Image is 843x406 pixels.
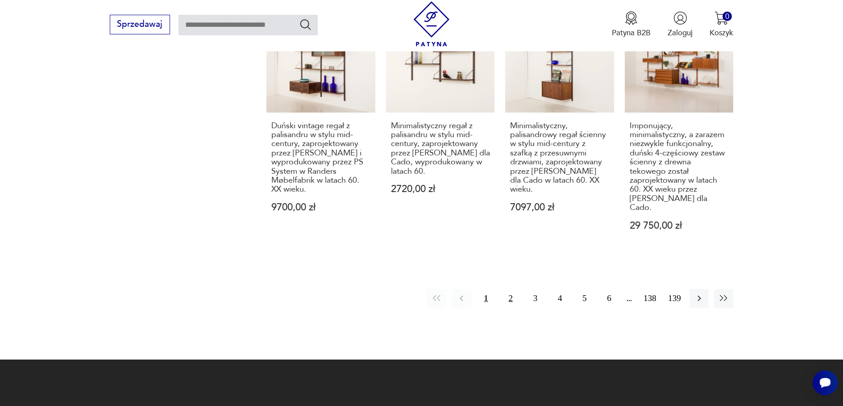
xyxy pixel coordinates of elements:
[477,289,496,308] button: 1
[710,28,733,38] p: Koszyk
[510,121,609,194] h3: Minimalistyczny, palisandrowy regał ścienny w stylu mid-century z szafką z przesuwnymi drzwiami, ...
[299,18,312,31] button: Szukaj
[630,221,729,230] p: 29 750,00 zł
[665,289,684,308] button: 139
[624,11,638,25] img: Ikona medalu
[526,289,545,308] button: 3
[813,370,838,395] iframe: Smartsupp widget button
[409,1,454,46] img: Patyna - sklep z meblami i dekoracjami vintage
[386,4,495,251] a: KlasykMinimalistyczny regał z palisandru w stylu mid-century, zaprojektowany przez Poula Cadovius...
[391,184,490,194] p: 2720,00 zł
[625,4,734,251] a: KlasykImponujący, minimalistyczny, a zarazem niezwykle funkcjonalny, duński 4-częściowy zestaw śc...
[710,11,733,38] button: 0Koszyk
[714,11,728,25] img: Ikona koszyka
[271,203,370,212] p: 9700,00 zł
[668,28,693,38] p: Zaloguj
[612,11,651,38] a: Ikona medaluPatyna B2B
[550,289,569,308] button: 4
[271,121,370,194] h3: Duński vintage regał z palisandru w stylu mid-century, zaprojektowany przez [PERSON_NAME] i wypro...
[640,289,660,308] button: 138
[266,4,375,251] a: KlasykDuński vintage regał z palisandru w stylu mid-century, zaprojektowany przez Prebena Sørense...
[612,28,651,38] p: Patyna B2B
[600,289,619,308] button: 6
[612,11,651,38] button: Patyna B2B
[630,121,729,213] h3: Imponujący, minimalistyczny, a zarazem niezwykle funkcjonalny, duński 4-częściowy zestaw ścienny ...
[505,4,614,251] a: KlasykMinimalistyczny, palisandrowy regał ścienny w stylu mid-century z szafką z przesuwnymi drzw...
[668,11,693,38] button: Zaloguj
[575,289,594,308] button: 5
[501,289,520,308] button: 2
[510,203,609,212] p: 7097,00 zł
[391,121,490,176] h3: Minimalistyczny regał z palisandru w stylu mid-century, zaprojektowany przez [PERSON_NAME] dla Ca...
[723,12,732,21] div: 0
[673,11,687,25] img: Ikonka użytkownika
[110,21,170,29] a: Sprzedawaj
[110,15,170,34] button: Sprzedawaj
